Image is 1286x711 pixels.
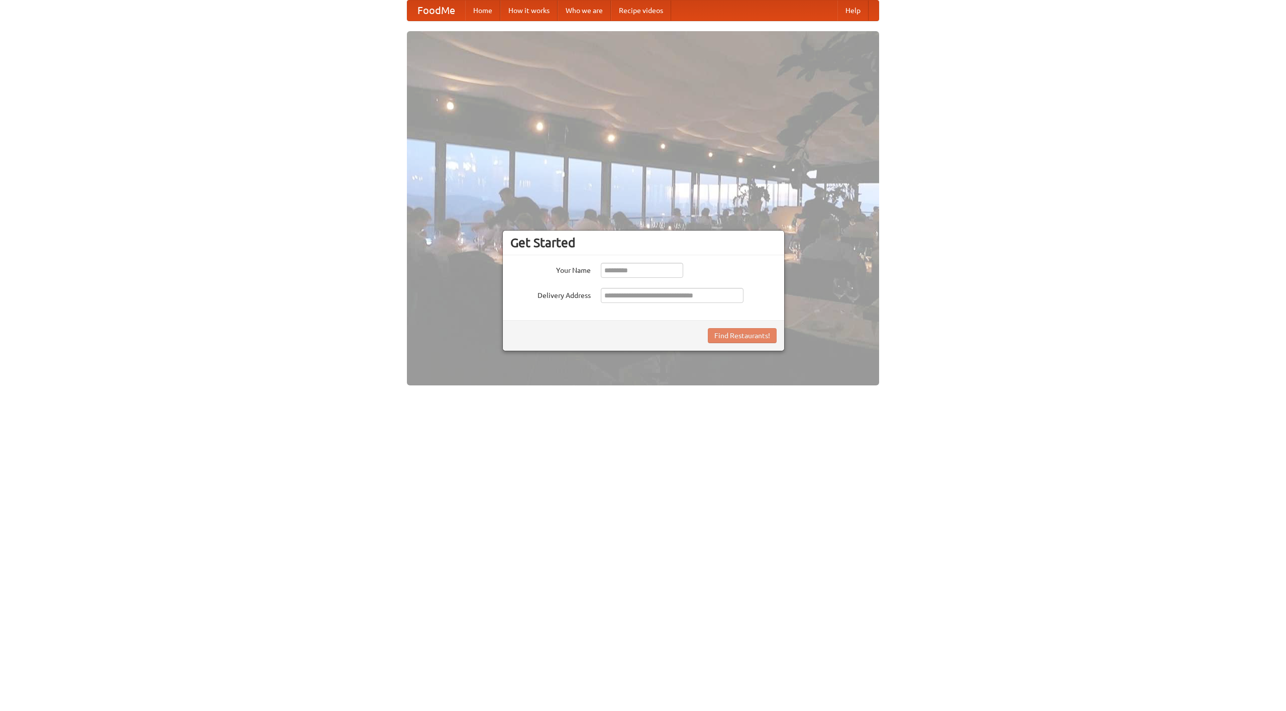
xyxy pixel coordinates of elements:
a: How it works [500,1,558,21]
label: Your Name [510,263,591,275]
label: Delivery Address [510,288,591,300]
a: Home [465,1,500,21]
h3: Get Started [510,235,777,250]
a: Help [837,1,869,21]
a: FoodMe [407,1,465,21]
a: Recipe videos [611,1,671,21]
button: Find Restaurants! [708,328,777,343]
a: Who we are [558,1,611,21]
